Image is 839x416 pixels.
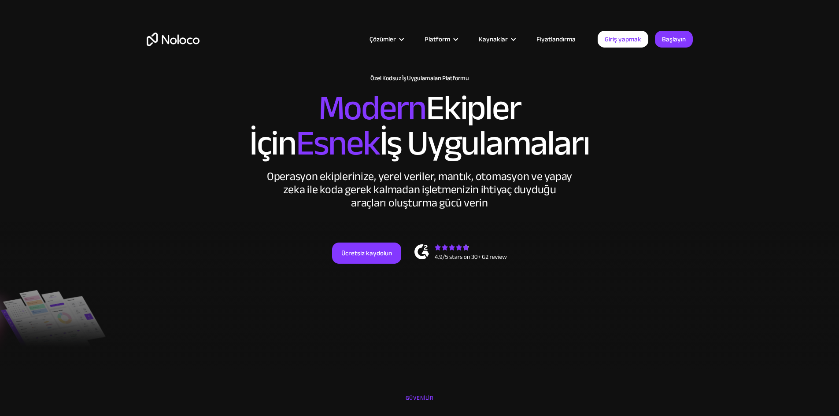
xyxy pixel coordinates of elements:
[662,33,686,45] font: Başlayın
[425,33,450,45] font: Platform
[267,166,572,214] font: Operasyon ekiplerinize, yerel veriler, mantık, otomasyon ve yapay zeka ile koda gerek kalmadan iş...
[414,33,468,45] div: Platform
[332,243,401,264] a: Ücretsiz kaydolun
[605,33,641,45] font: Giriş yapmak
[525,33,587,45] a: Fiyatlandırma
[359,33,414,45] div: Çözümler
[341,247,392,259] font: Ücretsiz kaydolun
[426,75,521,141] font: Ekipler
[536,33,576,45] font: Fiyatlandırma
[249,110,296,176] font: İçin
[468,33,525,45] div: Kaynaklar
[370,33,396,45] font: Çözümler
[655,31,693,48] a: Başlayın
[147,33,200,46] a: Ev
[380,110,590,176] font: İş Uygulamaları
[318,75,426,141] font: Modern
[479,33,508,45] font: Kaynaklar
[406,393,434,403] font: GÜVENİLİR
[598,31,648,48] a: Giriş yapmak
[296,110,380,176] font: Esnek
